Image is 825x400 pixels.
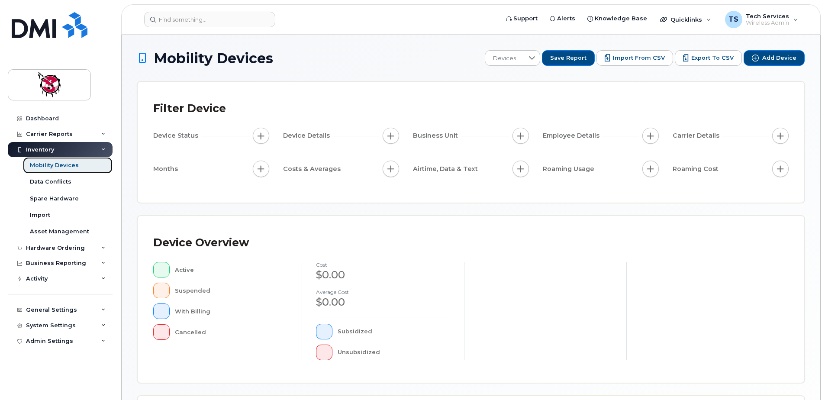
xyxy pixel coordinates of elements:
button: Add Device [744,50,805,66]
span: Airtime, Data & Text [413,165,480,174]
span: Add Device [762,54,796,62]
span: Save Report [550,54,587,62]
span: Months [153,165,180,174]
button: Import from CSV [596,50,673,66]
div: Suspended [175,283,288,298]
span: Device Details [283,131,332,140]
div: Cancelled [175,324,288,340]
button: Export to CSV [675,50,742,66]
iframe: Messenger Launcher [787,362,819,394]
span: Roaming Cost [673,165,721,174]
span: Device Status [153,131,201,140]
span: Roaming Usage [543,165,597,174]
span: Costs & Averages [283,165,343,174]
span: Employee Details [543,131,602,140]
div: Active [175,262,288,277]
span: Business Unit [413,131,461,140]
span: Carrier Details [673,131,722,140]
span: Export to CSV [691,54,734,62]
div: $0.00 [316,268,450,282]
div: Filter Device [153,97,226,120]
div: $0.00 [316,295,450,310]
button: Save Report [542,50,595,66]
div: Unsubsidized [338,345,451,360]
div: Device Overview [153,232,249,254]
span: Import from CSV [613,54,665,62]
h4: cost [316,262,450,268]
span: Mobility Devices [154,51,273,66]
div: With Billing [175,303,288,319]
h4: Average cost [316,289,450,295]
div: Subsidized [338,324,451,339]
span: Devices [485,51,524,66]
